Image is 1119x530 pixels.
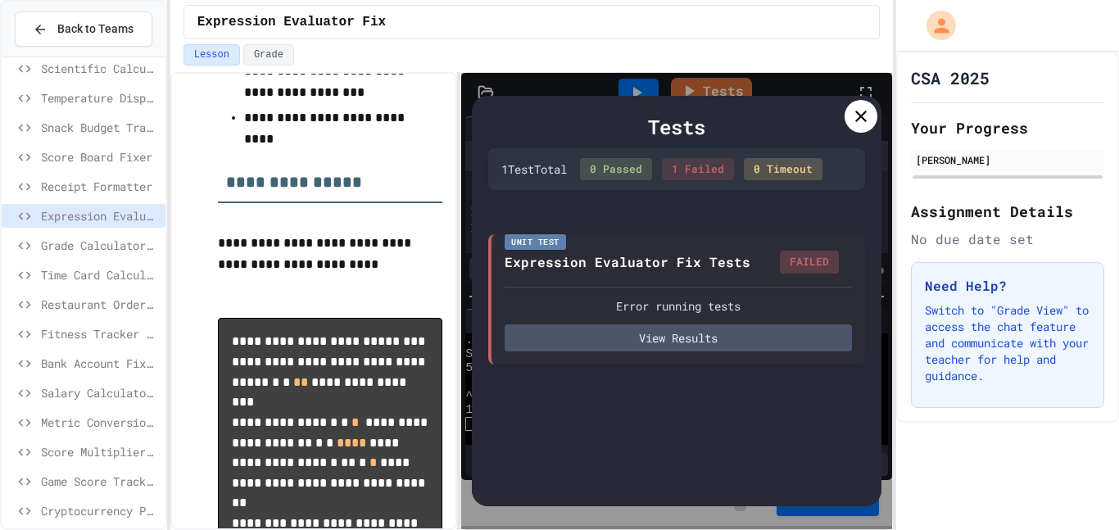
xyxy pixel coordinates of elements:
[41,443,159,460] span: Score Multiplier Debug
[197,12,386,32] span: Expression Evaluator Fix
[911,229,1104,249] div: No due date set
[41,178,159,195] span: Receipt Formatter
[780,251,839,274] div: FAILED
[41,355,159,372] span: Bank Account Fixer
[662,158,734,181] div: 1 Failed
[41,89,159,106] span: Temperature Display Fix
[916,152,1099,167] div: [PERSON_NAME]
[488,112,865,142] div: Tests
[41,60,159,77] span: Scientific Calculator
[41,237,159,254] span: Grade Calculator Pro
[57,20,134,38] span: Back to Teams
[41,148,159,165] span: Score Board Fixer
[580,158,652,181] div: 0 Passed
[911,200,1104,223] h2: Assignment Details
[41,207,159,224] span: Expression Evaluator Fix
[41,296,159,313] span: Restaurant Order System
[41,384,159,401] span: Salary Calculator Fixer
[41,119,159,136] span: Snack Budget Tracker
[243,44,294,66] button: Grade
[925,276,1090,296] h3: Need Help?
[41,473,159,490] span: Game Score Tracker
[505,252,750,272] div: Expression Evaluator Fix Tests
[744,158,822,181] div: 0 Timeout
[911,116,1104,139] h2: Your Progress
[41,325,159,342] span: Fitness Tracker Debugger
[41,502,159,519] span: Cryptocurrency Portfolio Debugger
[909,7,960,44] div: My Account
[505,324,852,351] button: View Results
[41,414,159,431] span: Metric Conversion Debugger
[183,44,240,66] button: Lesson
[505,297,852,315] div: Error running tests
[41,266,159,283] span: Time Card Calculator
[911,66,990,89] h1: CSA 2025
[505,234,566,250] div: Unit Test
[925,302,1090,384] p: Switch to "Grade View" to access the chat feature and communicate with your teacher for help and ...
[15,11,152,47] button: Back to Teams
[501,161,567,178] div: 1 Test Total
